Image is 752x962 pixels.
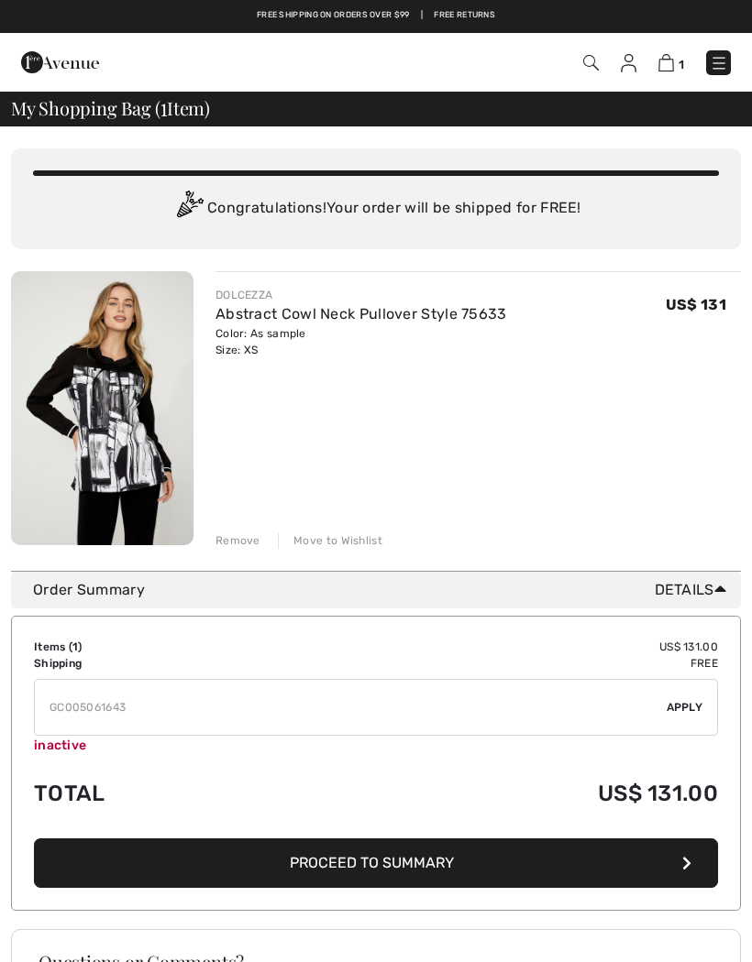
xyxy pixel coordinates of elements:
a: Free shipping on orders over $99 [257,9,410,22]
a: Abstract Cowl Neck Pullover Style 75633 [216,305,507,322]
a: 1 [658,51,684,73]
img: Menu [710,54,728,72]
div: Congratulations! Your order will be shipped for FREE! [33,191,719,227]
div: Remove [216,532,260,549]
div: DOLCEZZA [216,287,507,303]
button: Proceed to Summary [34,838,718,888]
td: Total [34,762,288,825]
span: Proceed to Summary [290,854,454,871]
div: Order Summary [33,579,734,601]
a: 1ère Avenue [21,52,99,70]
img: Abstract Cowl Neck Pullover Style 75633 [11,271,194,545]
div: Color: As sample Size: XS [216,325,507,358]
td: US$ 131.00 [288,639,718,655]
span: Apply [667,699,703,716]
td: Shipping [34,655,288,672]
span: Details [655,579,734,601]
span: 1 [160,94,167,118]
img: Congratulation2.svg [171,191,207,227]
span: US$ 131 [666,296,726,313]
a: Free Returns [434,9,495,22]
input: Promo code [35,680,667,735]
img: My Info [621,54,636,72]
td: Free [288,655,718,672]
td: Items ( ) [34,639,288,655]
span: 1 [679,58,684,71]
span: | [421,9,423,22]
span: My Shopping Bag ( Item) [11,99,210,117]
img: Shopping Bag [658,54,674,71]
span: 1 [72,640,78,653]
td: US$ 131.00 [288,762,718,825]
img: 1ère Avenue [21,44,99,81]
div: inactive [34,736,718,755]
img: Search [583,55,599,71]
div: Move to Wishlist [278,532,382,549]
